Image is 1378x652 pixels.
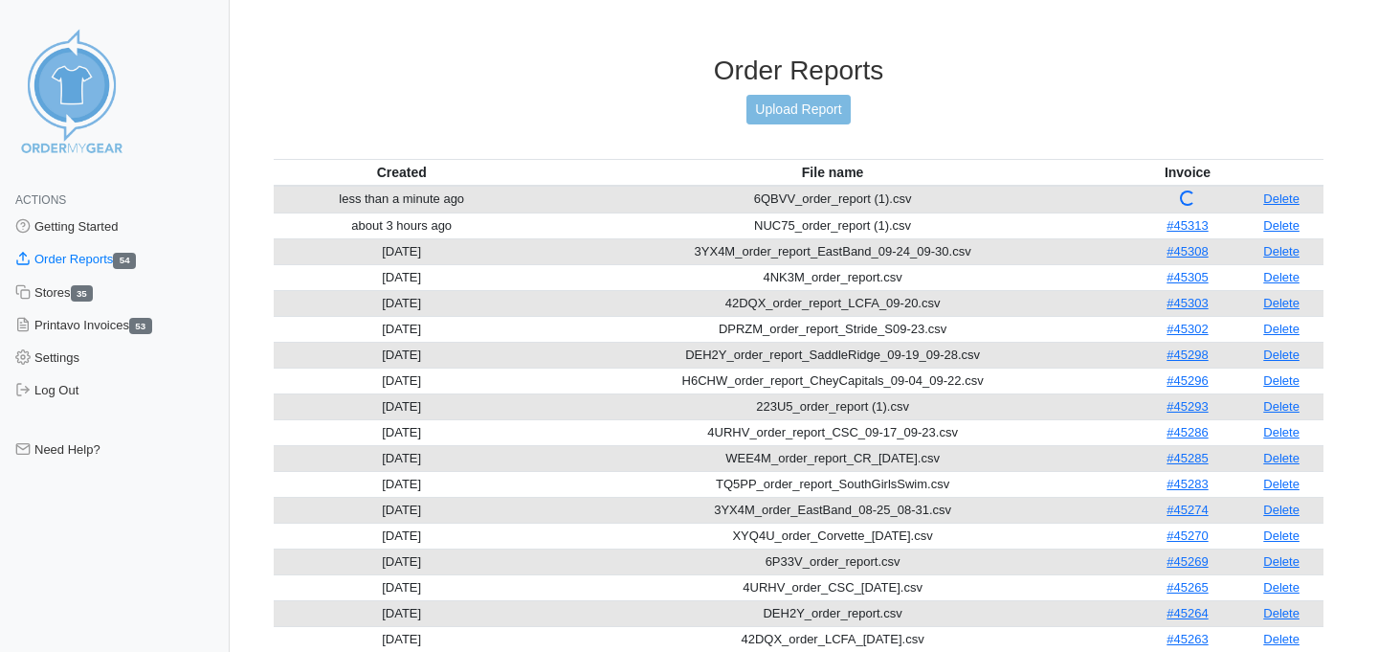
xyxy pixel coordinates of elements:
[1263,451,1300,465] a: Delete
[274,264,529,290] td: [DATE]
[529,238,1135,264] td: 3YX4M_order_report_EastBand_09-24_09-30.csv
[129,318,152,334] span: 53
[529,549,1135,574] td: 6P33V_order_report.csv
[274,574,529,600] td: [DATE]
[274,368,529,393] td: [DATE]
[1167,503,1208,517] a: #45274
[274,393,529,419] td: [DATE]
[1263,373,1300,388] a: Delete
[529,290,1135,316] td: 42DQX_order_report_LCFA_09-20.csv
[529,186,1135,214] td: 6QBVV_order_report (1).csv
[274,316,529,342] td: [DATE]
[274,445,529,471] td: [DATE]
[1263,580,1300,595] a: Delete
[1167,632,1208,646] a: #45263
[1263,606,1300,620] a: Delete
[529,445,1135,471] td: WEE4M_order_report_CR_[DATE].csv
[529,393,1135,419] td: 223U5_order_report (1).csv
[1167,296,1208,310] a: #45303
[1167,451,1208,465] a: #45285
[274,186,529,214] td: less than a minute ago
[1263,218,1300,233] a: Delete
[529,213,1135,238] td: NUC75_order_report (1).csv
[274,159,529,186] th: Created
[274,626,529,652] td: [DATE]
[1167,244,1208,259] a: #45308
[1167,580,1208,595] a: #45265
[71,285,94,302] span: 35
[529,600,1135,626] td: DEH2Y_order_report.csv
[274,290,529,316] td: [DATE]
[15,193,66,207] span: Actions
[1263,296,1300,310] a: Delete
[1167,425,1208,439] a: #45286
[529,626,1135,652] td: 42DQX_order_LCFA_[DATE].csv
[1263,554,1300,569] a: Delete
[1263,425,1300,439] a: Delete
[1263,477,1300,491] a: Delete
[1167,322,1208,336] a: #45302
[1263,244,1300,259] a: Delete
[529,497,1135,523] td: 3YX4M_order_EastBand_08-25_08-31.csv
[529,419,1135,445] td: 4URHV_order_report_CSC_09-17_09-23.csv
[1167,554,1208,569] a: #45269
[274,342,529,368] td: [DATE]
[1167,218,1208,233] a: #45313
[274,471,529,497] td: [DATE]
[529,264,1135,290] td: 4NK3M_order_report.csv
[1263,399,1300,414] a: Delete
[1263,528,1300,543] a: Delete
[274,523,529,549] td: [DATE]
[1136,159,1239,186] th: Invoice
[1263,191,1300,206] a: Delete
[1167,270,1208,284] a: #45305
[529,574,1135,600] td: 4URHV_order_CSC_[DATE].csv
[529,471,1135,497] td: TQ5PP_order_report_SouthGirlsSwim.csv
[1263,322,1300,336] a: Delete
[274,549,529,574] td: [DATE]
[1167,348,1208,362] a: #45298
[113,253,136,269] span: 54
[1263,632,1300,646] a: Delete
[274,497,529,523] td: [DATE]
[1167,606,1208,620] a: #45264
[529,342,1135,368] td: DEH2Y_order_report_SaddleRidge_09-19_09-28.csv
[274,600,529,626] td: [DATE]
[746,95,850,124] a: Upload Report
[1263,348,1300,362] a: Delete
[274,55,1323,87] h3: Order Reports
[529,159,1135,186] th: File name
[274,213,529,238] td: about 3 hours ago
[529,368,1135,393] td: H6CHW_order_report_CheyCapitals_09-04_09-22.csv
[1263,503,1300,517] a: Delete
[274,238,529,264] td: [DATE]
[1167,528,1208,543] a: #45270
[1167,399,1208,414] a: #45293
[1167,373,1208,388] a: #45296
[529,316,1135,342] td: DPRZM_order_report_Stride_S09-23.csv
[529,523,1135,549] td: XYQ4U_order_Corvette_[DATE].csv
[274,419,529,445] td: [DATE]
[1263,270,1300,284] a: Delete
[1167,477,1208,491] a: #45283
